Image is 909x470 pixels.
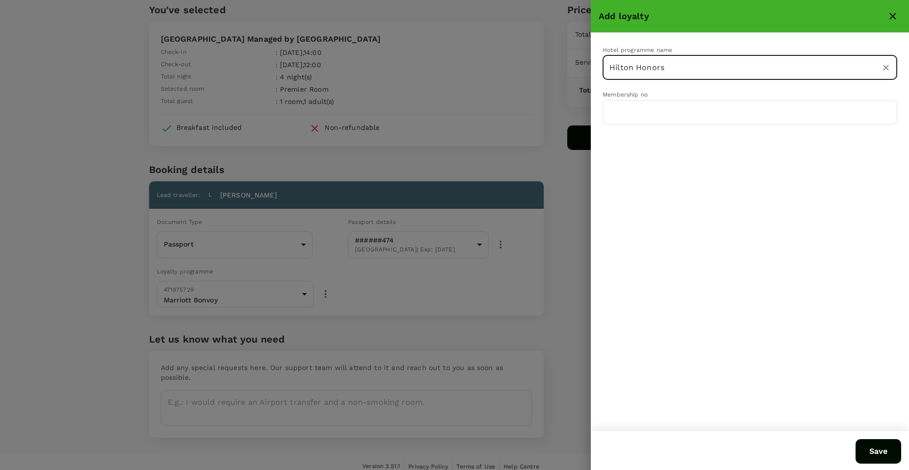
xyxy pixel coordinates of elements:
button: Open [892,67,894,69]
button: close [884,8,901,25]
span: Hotel programme name [603,47,672,53]
span: Membership no [603,91,648,98]
button: Clear [879,61,893,74]
button: Save [856,439,901,464]
div: Add loyalty [599,9,884,24]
